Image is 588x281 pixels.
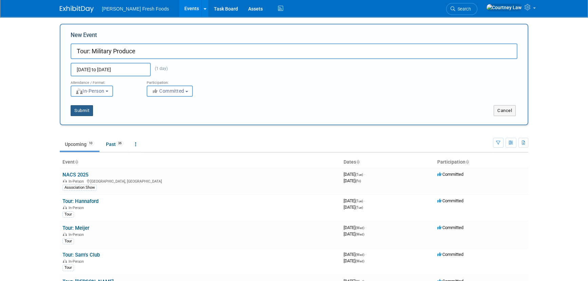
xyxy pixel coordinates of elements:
div: Tour [62,238,74,244]
div: [GEOGRAPHIC_DATA], [GEOGRAPHIC_DATA] [62,178,338,184]
span: [DATE] [344,258,364,263]
img: In-Person Event [63,179,67,183]
span: (Wed) [355,259,364,263]
span: [DATE] [344,252,366,257]
span: - [365,225,366,230]
img: ExhibitDay [60,6,94,13]
span: [DATE] [344,231,364,237]
span: Committed [151,88,184,94]
span: In-Person [69,179,86,184]
a: Upcoming10 [60,138,99,151]
a: Tour: Sam's Club [62,252,100,258]
span: [DATE] [344,178,361,183]
img: Courtney Law [486,4,522,11]
th: Event [60,156,341,168]
span: In-Person [69,206,86,210]
button: Cancel [494,105,516,116]
span: (1 day) [151,66,168,71]
span: Committed [437,252,463,257]
a: Search [446,3,477,15]
span: [PERSON_NAME] Fresh Foods [102,6,169,12]
span: Committed [437,198,463,203]
th: Dates [341,156,435,168]
span: [DATE] [344,198,365,203]
span: [DATE] [344,172,365,177]
span: [DATE] [344,225,366,230]
img: In-Person Event [63,232,67,236]
span: In-Person [69,259,86,264]
span: Search [455,6,471,12]
a: Past36 [101,138,129,151]
span: - [364,198,365,203]
button: Submit [71,105,93,116]
a: Tour: Meijer [62,225,89,231]
a: Tour: Hannaford [62,198,98,204]
span: 10 [87,141,94,146]
span: Committed [437,172,463,177]
div: Attendance / Format: [71,76,136,85]
img: In-Person Event [63,206,67,209]
a: Sort by Event Name [75,159,78,165]
span: (Wed) [355,253,364,257]
span: In-Person [75,88,105,94]
span: In-Person [69,232,86,237]
button: Committed [147,86,193,97]
span: 36 [116,141,124,146]
span: (Wed) [355,226,364,230]
span: - [364,172,365,177]
span: Committed [437,225,463,230]
a: Sort by Start Date [356,159,360,165]
div: Association Show [62,185,97,191]
span: [DATE] [344,205,363,210]
a: NACS 2025 [62,172,88,178]
span: (Tue) [355,199,363,203]
span: (Tue) [355,206,363,209]
span: - [365,252,366,257]
span: (Wed) [355,232,364,236]
img: In-Person Event [63,259,67,263]
div: Tour [62,211,74,218]
label: New Event [71,31,97,42]
span: (Tue) [355,173,363,176]
span: (Fri) [355,179,361,183]
div: Participation: [147,76,213,85]
input: Name of Trade Show / Conference [71,43,517,59]
div: Tour [62,265,74,271]
a: Sort by Participation Type [465,159,469,165]
input: Start Date - End Date [71,63,151,76]
th: Participation [435,156,528,168]
button: In-Person [71,86,113,97]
